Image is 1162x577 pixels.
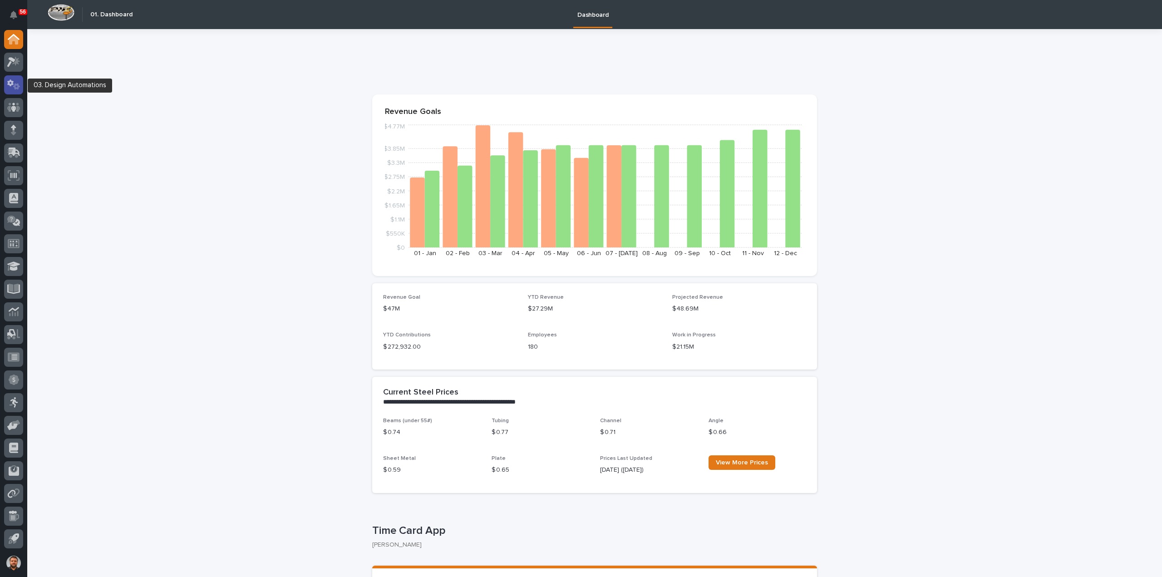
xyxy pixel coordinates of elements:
[709,250,731,256] text: 10 - Oct
[446,250,470,256] text: 02 - Feb
[672,295,723,300] span: Projected Revenue
[383,428,481,437] p: $ 0.74
[48,4,74,21] img: Workspace Logo
[390,216,405,222] tspan: $1.1M
[387,188,405,194] tspan: $2.2M
[4,553,23,572] button: users-avatar
[384,146,405,152] tspan: $3.85M
[742,250,764,256] text: 11 - Nov
[492,456,506,461] span: Plate
[709,428,806,437] p: $ 0.66
[383,295,420,300] span: Revenue Goal
[675,250,700,256] text: 09 - Sep
[600,418,621,424] span: Channel
[528,342,662,352] p: 180
[716,459,768,466] span: View More Prices
[386,230,405,237] tspan: $550K
[528,332,557,338] span: Employees
[90,11,133,19] h2: 01. Dashboard
[544,250,569,256] text: 05 - May
[606,250,638,256] text: 07 - [DATE]
[600,456,652,461] span: Prices Last Updated
[478,250,502,256] text: 03 - Mar
[577,250,601,256] text: 06 - Jun
[372,524,813,538] p: Time Card App
[384,202,405,208] tspan: $1.65M
[372,541,810,549] p: [PERSON_NAME]
[492,428,589,437] p: $ 0.77
[709,455,775,470] a: View More Prices
[383,342,517,352] p: $ 272,932.00
[512,250,535,256] text: 04 - Apr
[383,388,458,398] h2: Current Steel Prices
[492,465,589,475] p: $ 0.65
[672,304,806,314] p: $48.69M
[414,250,436,256] text: 01 - Jan
[383,465,481,475] p: $ 0.59
[774,250,797,256] text: 12 - Dec
[383,304,517,314] p: $47M
[383,332,431,338] span: YTD Contributions
[383,456,416,461] span: Sheet Metal
[387,160,405,166] tspan: $3.3M
[642,250,667,256] text: 08 - Aug
[384,123,405,130] tspan: $4.77M
[383,418,432,424] span: Beams (under 55#)
[709,418,724,424] span: Angle
[528,295,564,300] span: YTD Revenue
[11,11,23,25] div: Notifications56
[672,332,716,338] span: Work in Progress
[4,5,23,25] button: Notifications
[492,418,509,424] span: Tubing
[384,174,405,180] tspan: $2.75M
[385,107,804,117] p: Revenue Goals
[20,9,26,15] p: 56
[600,465,698,475] p: [DATE] ([DATE])
[600,428,698,437] p: $ 0.71
[528,304,662,314] p: $27.29M
[672,342,806,352] p: $21.15M
[397,245,405,251] tspan: $0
